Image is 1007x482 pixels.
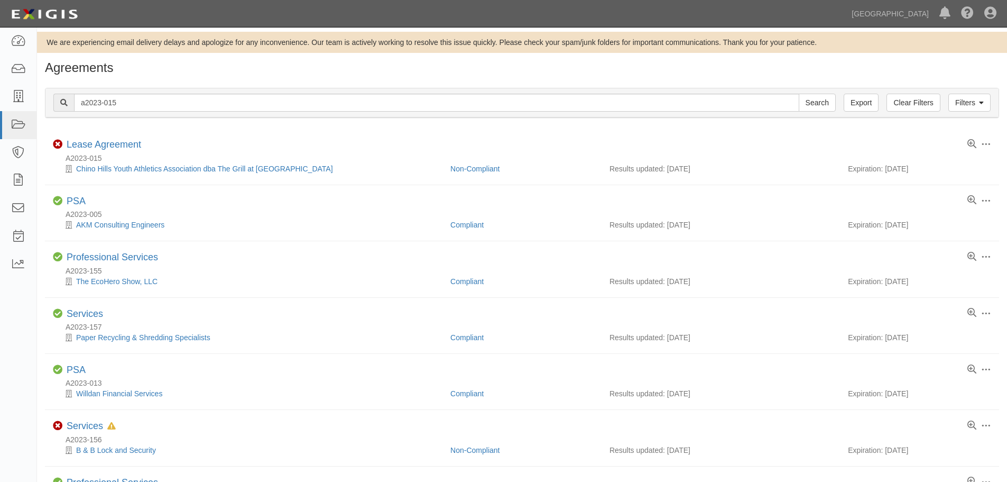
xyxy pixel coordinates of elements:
[848,388,991,399] div: Expiration: [DATE]
[67,308,103,320] div: Services
[67,196,86,206] a: PSA
[67,421,103,431] a: Services
[967,421,976,431] a: View results summary
[609,276,832,287] div: Results updated: [DATE]
[53,309,62,319] i: Compliant
[450,389,484,398] a: Compliant
[76,446,156,454] a: B & B Lock and Security
[53,252,62,262] i: Compliant
[67,252,158,262] a: Professional Services
[967,140,976,149] a: View results summary
[37,37,1007,48] div: We are experiencing email delivery delays and apologize for any inconvenience. Our team is active...
[53,434,999,445] div: A2023-156
[450,333,484,342] a: Compliant
[53,196,62,206] i: Compliant
[67,365,86,375] a: PSA
[53,153,999,163] div: A2023-015
[609,388,832,399] div: Results updated: [DATE]
[53,365,62,375] i: Compliant
[848,163,991,174] div: Expiration: [DATE]
[107,423,116,430] i: In Default since 05/09/2025
[53,388,442,399] div: Willdan Financial Services
[67,308,103,319] a: Services
[53,378,999,388] div: A2023-013
[53,421,62,431] i: Non-Compliant
[450,446,500,454] a: Non-Compliant
[799,94,836,112] input: Search
[76,221,164,229] a: AKM Consulting Engineers
[67,252,158,263] div: Professional Services
[67,139,141,151] div: Lease Agreement
[450,277,484,286] a: Compliant
[967,308,976,318] a: View results summary
[450,221,484,229] a: Compliant
[53,445,442,456] div: B & B Lock and Security
[76,277,158,286] a: The EcoHero Show, LLC
[609,220,832,230] div: Results updated: [DATE]
[848,220,991,230] div: Expiration: [DATE]
[76,333,210,342] a: Paper Recycling & Shredding Specialists
[609,445,832,456] div: Results updated: [DATE]
[844,94,879,112] a: Export
[53,276,442,287] div: The EcoHero Show, LLC
[67,196,86,207] div: PSA
[948,94,991,112] a: Filters
[967,196,976,205] a: View results summary
[74,94,799,112] input: Search
[967,252,976,262] a: View results summary
[8,5,81,24] img: logo-5460c22ac91f19d4615b14bd174203de0afe785f0fc80cf4dbbc73dc1793850b.png
[450,165,500,173] a: Non-Compliant
[67,421,116,432] div: Services
[609,163,832,174] div: Results updated: [DATE]
[848,445,991,456] div: Expiration: [DATE]
[967,365,976,375] a: View results summary
[848,276,991,287] div: Expiration: [DATE]
[886,94,940,112] a: Clear Filters
[67,365,86,376] div: PSA
[76,389,162,398] a: Willdan Financial Services
[53,209,999,220] div: A2023-005
[53,322,999,332] div: A2023-157
[53,266,999,276] div: A2023-155
[53,220,442,230] div: AKM Consulting Engineers
[961,7,974,20] i: Help Center - Complianz
[45,61,999,75] h1: Agreements
[53,332,442,343] div: Paper Recycling & Shredding Specialists
[609,332,832,343] div: Results updated: [DATE]
[848,332,991,343] div: Expiration: [DATE]
[67,139,141,150] a: Lease Agreement
[76,165,333,173] a: Chino Hills Youth Athletics Association dba The Grill at [GEOGRAPHIC_DATA]
[53,140,62,149] i: Non-Compliant
[53,163,442,174] div: Chino Hills Youth Athletics Association dba The Grill at Community Park
[846,3,934,24] a: [GEOGRAPHIC_DATA]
